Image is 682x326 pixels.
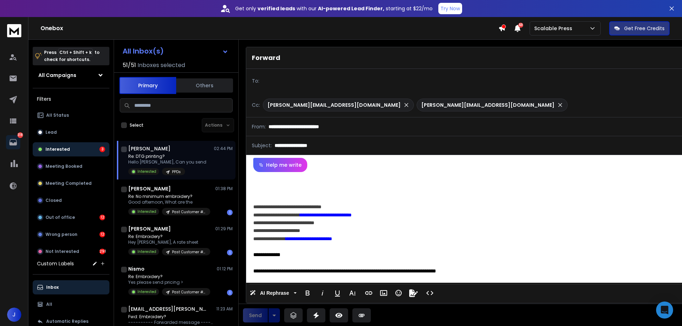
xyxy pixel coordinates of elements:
button: Bold (Ctrl+B) [301,286,314,300]
p: Not Interested [45,249,79,254]
button: J [7,308,21,322]
p: Cc: [252,101,260,109]
p: From: [252,123,266,130]
p: Interested [137,169,156,174]
h1: [PERSON_NAME] [128,185,171,192]
p: 02:44 PM [214,146,233,151]
div: 1 [227,290,233,295]
p: Yes please send pricing > [128,280,210,285]
button: Closed [33,193,109,208]
h1: All Inbox(s) [123,48,164,55]
h1: Nismo [128,265,145,272]
button: Wrong person12 [33,227,109,242]
p: Interested [137,289,156,294]
button: All Campaigns [33,68,109,82]
h3: Inboxes selected [137,61,185,70]
button: Italic (Ctrl+I) [316,286,329,300]
label: Select [130,122,144,128]
button: Out of office12 [33,210,109,225]
button: Others [176,78,233,93]
p: Closed [45,198,62,203]
button: Lead [33,125,109,139]
h1: [PERSON_NAME] [128,225,171,232]
button: Meeting Booked [33,159,109,173]
p: PPDs [172,169,181,175]
p: 01:29 PM [215,226,233,232]
h1: Onebox [40,24,498,33]
button: Not Interested291 [33,244,109,259]
p: Good afternoon, What are the [128,199,210,205]
a: 318 [6,135,20,149]
p: Re: Embroidery? [128,274,210,280]
p: Interested [45,147,70,152]
h3: Custom Labels [37,260,74,267]
button: Emoticons [392,286,405,300]
p: To: [252,77,259,84]
strong: AI-powered Lead Finder, [318,5,384,12]
p: ---------- Forwarded message --------- From: [PERSON_NAME] [128,320,213,325]
button: Primary [119,77,176,94]
h1: [PERSON_NAME] [128,145,170,152]
button: Code View [423,286,437,300]
p: Out of office [45,215,75,220]
p: Hello [PERSON_NAME], Can you send [128,159,206,165]
p: Fwd: Embroidery? [128,314,213,320]
span: Ctrl + Shift + k [58,48,93,56]
p: 318 [17,132,23,138]
p: Meeting Booked [45,164,82,169]
button: Interested3 [33,142,109,156]
button: Underline (Ctrl+U) [331,286,344,300]
div: 291 [99,249,105,254]
h1: [EMAIL_ADDRESS][PERSON_NAME][DOMAIN_NAME] [128,305,206,313]
p: Subject: [252,142,272,149]
p: Interested [137,209,156,214]
p: Hey [PERSON_NAME], A rate sheet [128,239,210,245]
button: Inbox [33,280,109,294]
img: logo [7,24,21,37]
p: Past Customer #2 (SP) [172,249,206,255]
button: Insert Link (Ctrl+K) [362,286,375,300]
p: Try Now [440,5,460,12]
div: 3 [99,147,105,152]
p: All [46,302,52,307]
button: All Status [33,108,109,122]
p: Inbox [46,284,59,290]
div: 12 [99,215,105,220]
p: 11:23 AM [216,306,233,312]
span: AI Rephrase [259,290,291,296]
div: 1 [227,250,233,255]
p: Get only with our starting at $22/mo [235,5,433,12]
button: Get Free Credits [609,21,670,35]
button: All [33,297,109,311]
span: 50 [518,23,523,28]
button: Signature [407,286,420,300]
p: Re: DTG printing? [128,154,206,159]
div: 1 [227,210,233,215]
p: [PERSON_NAME][EMAIL_ADDRESS][DOMAIN_NAME] [267,101,401,109]
p: Lead [45,129,57,135]
h3: Filters [33,94,109,104]
button: All Inbox(s) [117,44,234,58]
p: All Status [46,112,69,118]
p: Past Customer #2 (SP) [172,289,206,295]
p: Forward [252,53,280,63]
div: 12 [99,232,105,237]
p: Interested [137,249,156,254]
p: 01:12 PM [217,266,233,272]
button: Try Now [438,3,462,14]
p: Scalable Press [534,25,575,32]
p: Past Customer #2 (SP) [172,209,206,215]
button: More Text [346,286,359,300]
button: Meeting Completed [33,176,109,190]
h1: All Campaigns [38,72,76,79]
span: 51 / 51 [123,61,136,70]
p: Get Free Credits [624,25,665,32]
strong: verified leads [258,5,295,12]
div: Open Intercom Messenger [656,302,673,319]
p: 01:38 PM [215,186,233,192]
button: Help me write [253,158,307,172]
p: Meeting Completed [45,181,92,186]
p: Re: No minimum embroidery? [128,194,210,199]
